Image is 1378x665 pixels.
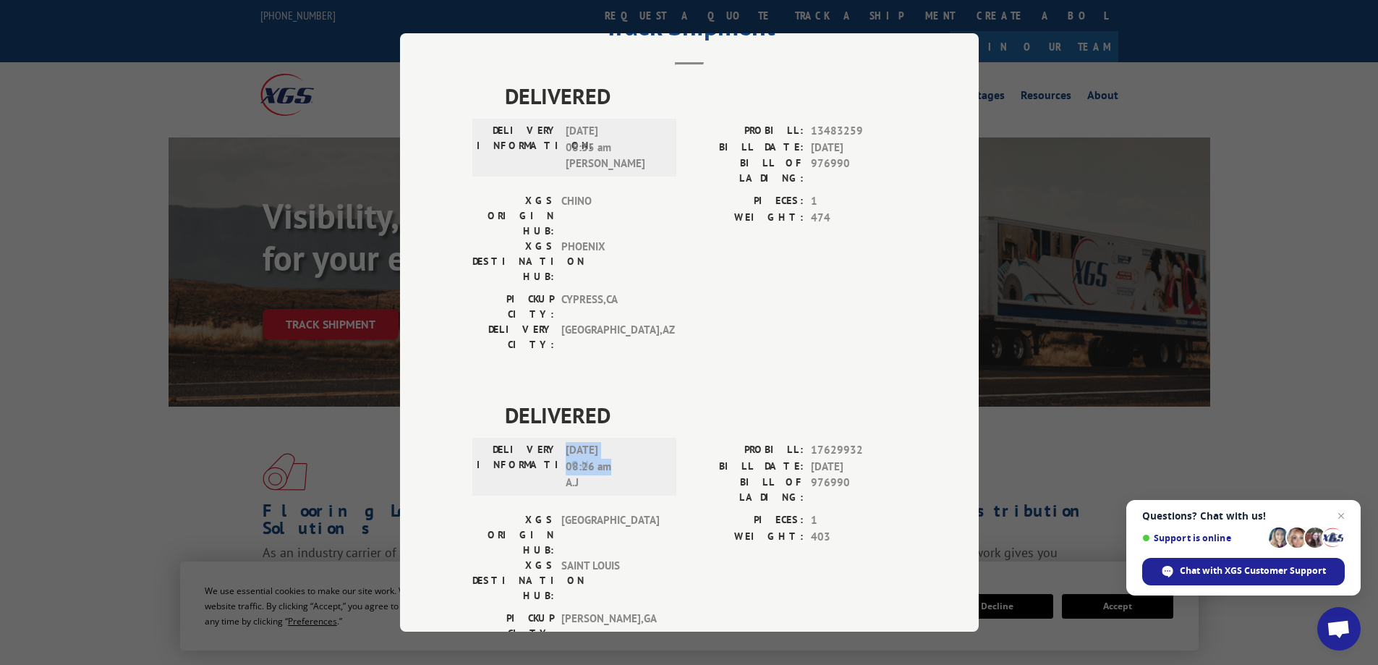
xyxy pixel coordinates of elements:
[561,611,659,641] span: [PERSON_NAME] , GA
[561,558,659,603] span: SAINT LOUIS
[1142,510,1345,522] span: Questions? Chat with us!
[566,123,663,172] span: [DATE] 08:35 am [PERSON_NAME]
[561,193,659,239] span: CHINO
[689,529,804,546] label: WEIGHT:
[689,459,804,475] label: BILL DATE:
[561,292,659,322] span: CYPRESS , CA
[811,475,906,505] span: 976990
[811,193,906,210] span: 1
[505,80,906,112] span: DELIVERED
[811,123,906,140] span: 13483259
[472,512,554,558] label: XGS ORIGIN HUB:
[689,123,804,140] label: PROBILL:
[472,292,554,322] label: PICKUP CITY:
[811,529,906,546] span: 403
[689,475,804,505] label: BILL OF LADING:
[561,512,659,558] span: [GEOGRAPHIC_DATA]
[477,442,558,491] label: DELIVERY INFORMATION:
[505,399,906,431] span: DELIVERED
[689,210,804,226] label: WEIGHT:
[566,442,663,491] span: [DATE] 08:26 am A.J
[472,558,554,603] label: XGS DESTINATION HUB:
[689,140,804,156] label: BILL DATE:
[689,442,804,459] label: PROBILL:
[689,193,804,210] label: PIECES:
[811,459,906,475] span: [DATE]
[1180,564,1326,577] span: Chat with XGS Customer Support
[811,156,906,186] span: 976990
[561,239,659,284] span: PHOENIX
[472,611,554,641] label: PICKUP CITY:
[811,140,906,156] span: [DATE]
[811,442,906,459] span: 17629932
[811,512,906,529] span: 1
[472,16,906,43] h2: Track Shipment
[472,193,554,239] label: XGS ORIGIN HUB:
[472,322,554,352] label: DELIVERY CITY:
[1142,533,1264,543] span: Support is online
[689,512,804,529] label: PIECES:
[561,322,659,352] span: [GEOGRAPHIC_DATA] , AZ
[477,123,558,172] label: DELIVERY INFORMATION:
[1317,607,1361,651] div: Open chat
[1332,507,1350,525] span: Close chat
[1142,558,1345,585] div: Chat with XGS Customer Support
[472,239,554,284] label: XGS DESTINATION HUB:
[811,210,906,226] span: 474
[689,156,804,186] label: BILL OF LADING:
